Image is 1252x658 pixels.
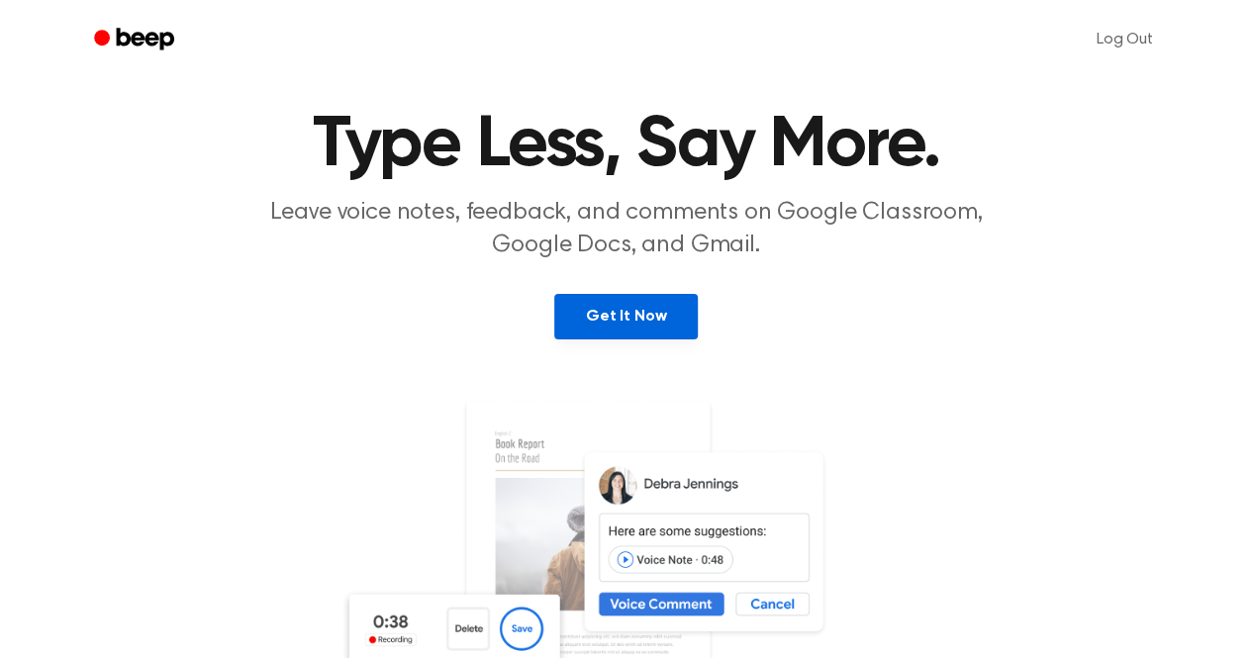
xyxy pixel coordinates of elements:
[120,110,1133,181] h1: Type Less, Say More.
[246,197,1007,262] p: Leave voice notes, feedback, and comments on Google Classroom, Google Docs, and Gmail.
[1077,16,1173,63] a: Log Out
[80,21,192,59] a: Beep
[554,294,698,339] a: Get It Now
